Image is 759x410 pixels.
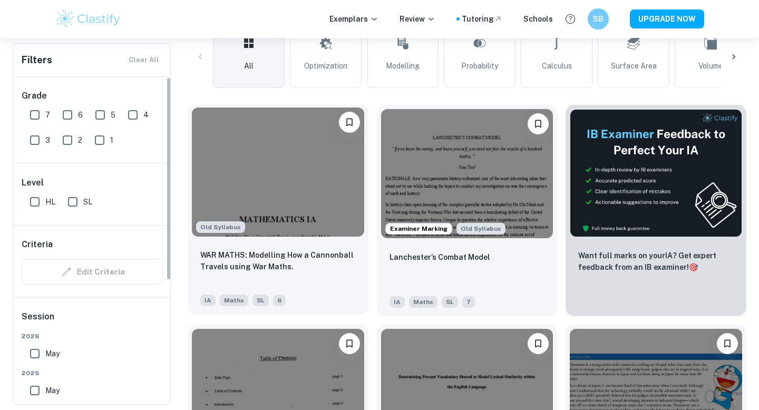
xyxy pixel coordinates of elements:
[698,60,723,72] span: Volume
[329,13,378,25] p: Exemplars
[377,105,558,316] a: Examiner MarkingAlthough this IA is written for the old math syllabus (last exam in November 2020...
[542,60,572,72] span: Calculus
[45,134,50,146] span: 3
[244,60,254,72] span: All
[456,223,505,235] span: Old Syllabus
[528,333,549,354] button: Bookmark
[220,295,248,306] span: Maths
[592,13,605,25] h6: SB
[111,109,115,121] span: 5
[409,296,437,308] span: Maths
[400,13,435,25] p: Review
[200,249,356,272] p: WAR MATHS: Modelling How a Cannonball Travels using War Maths.
[462,13,502,25] a: Tutoring
[273,295,286,306] span: 6
[22,238,53,251] h6: Criteria
[22,177,163,189] h6: Level
[22,331,163,341] span: 2026
[381,109,553,238] img: Maths IA example thumbnail: Lanchester’s Combat Model
[196,221,245,233] span: Old Syllabus
[390,296,405,308] span: IA
[143,109,149,121] span: 4
[528,113,549,134] button: Bookmark
[339,333,360,354] button: Bookmark
[22,259,163,285] div: Criteria filters are unavailable when searching by topic
[523,13,553,25] a: Schools
[110,134,113,146] span: 1
[45,109,50,121] span: 7
[456,223,505,235] div: Although this IA is written for the old math syllabus (last exam in November 2020), the current I...
[339,112,360,133] button: Bookmark
[252,295,269,306] span: SL
[611,60,657,72] span: Surface Area
[22,368,163,378] span: 2025
[192,108,364,237] img: Maths IA example thumbnail: WAR MATHS: Modelling How a Cannonball Tr
[78,109,83,121] span: 6
[83,196,92,208] span: SL
[462,296,475,308] span: 7
[442,296,458,308] span: SL
[22,310,163,331] h6: Session
[717,333,738,354] button: Bookmark
[588,8,609,30] button: SB
[200,295,216,306] span: IA
[22,53,52,67] h6: Filters
[390,251,490,263] p: Lanchester’s Combat Model
[304,60,347,72] span: Optimization
[45,385,60,396] span: May
[386,60,420,72] span: Modelling
[570,109,742,237] img: Thumbnail
[561,10,579,28] button: Help and Feedback
[22,90,163,102] h6: Grade
[386,224,452,233] span: Examiner Marking
[630,9,704,28] button: UPGRADE NOW
[461,60,498,72] span: Probability
[196,221,245,233] div: Although this IA is written for the old math syllabus (last exam in November 2020), the current I...
[78,134,82,146] span: 2
[45,348,60,359] span: May
[578,250,734,273] p: Want full marks on your IA ? Get expert feedback from an IB examiner!
[55,8,122,30] img: Clastify logo
[566,105,746,316] a: ThumbnailWant full marks on yourIA? Get expert feedback from an IB examiner!
[689,263,698,271] span: 🎯
[45,196,55,208] span: HL
[188,105,368,316] a: Although this IA is written for the old math syllabus (last exam in November 2020), the current I...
